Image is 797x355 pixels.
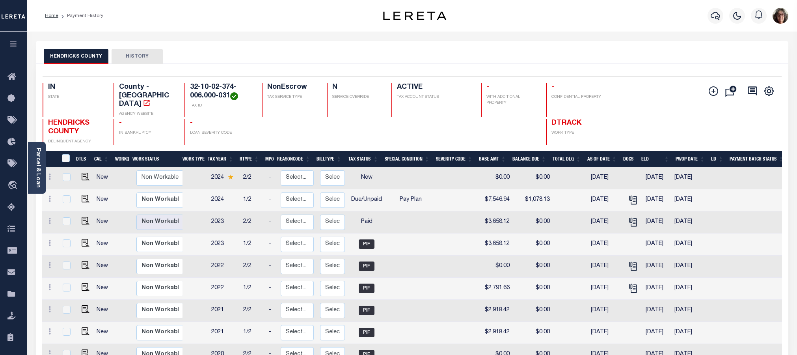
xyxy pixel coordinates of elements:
span: - [486,84,489,91]
td: - [266,167,277,189]
td: $3,658.12 [479,234,513,256]
td: 2022 [208,278,240,300]
td: $0.00 [479,256,513,278]
td: 2021 [208,322,240,344]
td: $0.00 [513,278,553,300]
p: LOAN SEVERITY CODE [190,130,252,136]
th: Work Type [179,151,205,167]
td: New [93,256,115,278]
th: Tax Status: activate to sort column ascending [344,151,382,167]
td: - [266,278,277,300]
td: - [266,256,277,278]
button: HENDRICKS COUNTY [44,49,108,64]
td: [DATE] [588,256,624,278]
span: - [190,120,193,127]
th: Balance Due: activate to sort column ascending [509,151,549,167]
span: PIF [359,284,374,293]
td: $2,918.42 [479,322,513,344]
th: Tax Year: activate to sort column ascending [205,151,236,167]
th: ELD: activate to sort column ascending [638,151,672,167]
td: [DATE] [671,278,707,300]
td: 1/2 [240,234,266,256]
span: PIF [359,262,374,271]
td: 2023 [208,234,240,256]
p: TAX ID [190,103,252,109]
td: [DATE] [588,167,624,189]
td: [DATE] [671,256,707,278]
td: 2/2 [240,300,266,322]
td: - [266,322,277,344]
th: BillType: activate to sort column ascending [313,151,344,167]
td: $2,918.42 [479,300,513,322]
td: [DATE] [588,300,624,322]
span: - [551,84,554,91]
p: CONFIDENTIAL PROPERTY [551,94,607,100]
td: $0.00 [479,167,513,189]
th: &nbsp;&nbsp;&nbsp;&nbsp;&nbsp;&nbsp;&nbsp;&nbsp;&nbsp;&nbsp; [42,151,57,167]
p: IN BANKRUPTCY [119,130,175,136]
td: [DATE] [588,211,624,234]
p: WORK TYPE [551,130,607,136]
td: 2022 [208,256,240,278]
td: $0.00 [513,167,553,189]
span: PIF [359,328,374,337]
td: $0.00 [513,300,553,322]
td: 1/2 [240,278,266,300]
td: $7,546.94 [479,189,513,211]
td: 1/2 [240,189,266,211]
th: LD: activate to sort column ascending [708,151,726,167]
td: - [266,189,277,211]
td: New [93,234,115,256]
th: DTLS [73,151,91,167]
th: Docs [620,151,638,167]
p: WITH ADDITIONAL PROPERTY [486,94,536,106]
td: New [93,211,115,234]
td: [DATE] [642,189,671,211]
td: [DATE] [671,234,707,256]
i: travel_explore [7,181,20,191]
td: [DATE] [671,322,707,344]
td: [DATE] [642,300,671,322]
td: [DATE] [588,278,624,300]
td: [DATE] [642,167,671,189]
h4: N [332,83,382,92]
td: [DATE] [642,278,671,300]
p: TAX SERVICE TYPE [267,94,317,100]
td: 2023 [208,211,240,234]
th: CAL: activate to sort column ascending [91,151,112,167]
p: STATE [48,94,104,100]
td: [DATE] [642,256,671,278]
th: Total DLQ: activate to sort column ascending [549,151,584,167]
td: 2024 [208,167,240,189]
td: 2/2 [240,256,266,278]
span: HENDRICKS COUNTY [48,120,89,135]
h4: 32-10-02-374-006.000-031 [190,83,252,100]
th: Payment Batch Status: activate to sort column ascending [726,151,787,167]
th: &nbsp; [57,151,73,167]
td: [DATE] [642,211,671,234]
th: Severity Code: activate to sort column ascending [433,151,476,167]
td: $2,791.66 [479,278,513,300]
a: Home [45,13,58,18]
span: PIF [359,306,374,315]
td: [DATE] [588,234,624,256]
td: Due/Unpaid [348,189,385,211]
td: New [93,167,115,189]
p: TAX ACCOUNT STATUS [397,94,471,100]
th: Special Condition: activate to sort column ascending [382,151,433,167]
th: ReasonCode: activate to sort column ascending [274,151,313,167]
p: AGENCY WEBSITE [119,111,175,117]
td: 2/2 [240,211,266,234]
span: Pay Plan [400,197,422,202]
p: SERVICE OVERRIDE [332,94,382,100]
th: Work Status [129,151,182,167]
h4: NonEscrow [267,83,317,92]
td: 2021 [208,300,240,322]
td: [DATE] [588,322,624,344]
td: - [266,211,277,234]
td: $0.00 [513,322,553,344]
td: New [93,300,115,322]
li: Payment History [58,12,103,19]
td: [DATE] [671,211,707,234]
td: New [348,167,385,189]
